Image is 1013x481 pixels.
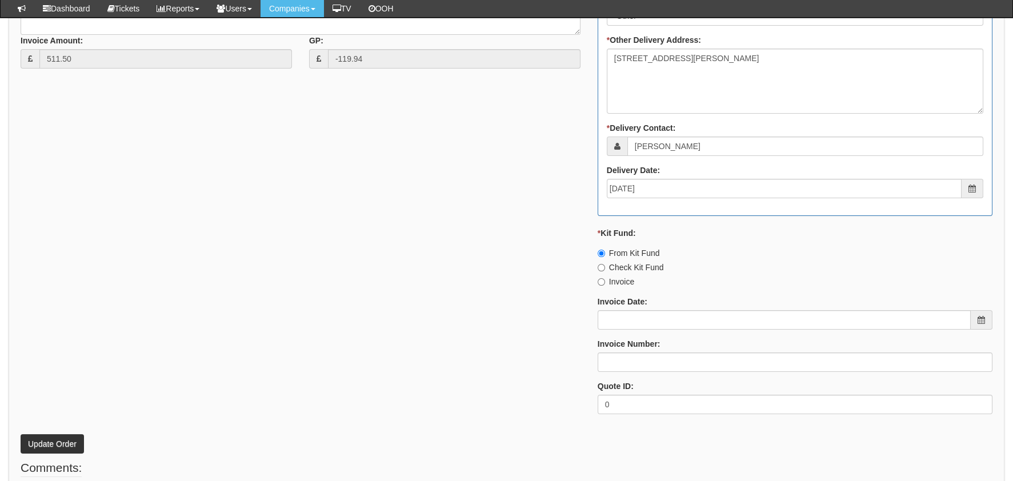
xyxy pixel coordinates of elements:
[598,227,636,239] label: Kit Fund:
[598,276,634,287] label: Invoice
[598,278,605,286] input: Invoice
[607,49,983,114] textarea: [STREET_ADDRESS][PERSON_NAME]
[21,434,84,454] button: Update Order
[607,34,701,46] label: Other Delivery Address:
[598,296,647,307] label: Invoice Date:
[598,380,634,392] label: Quote ID:
[607,165,660,176] label: Delivery Date:
[598,250,605,257] input: From Kit Fund
[21,459,82,477] legend: Comments:
[598,247,660,259] label: From Kit Fund
[598,338,660,350] label: Invoice Number:
[598,264,605,271] input: Check Kit Fund
[309,35,323,46] label: GP:
[607,122,676,134] label: Delivery Contact:
[21,35,83,46] label: Invoice Amount:
[598,262,664,273] label: Check Kit Fund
